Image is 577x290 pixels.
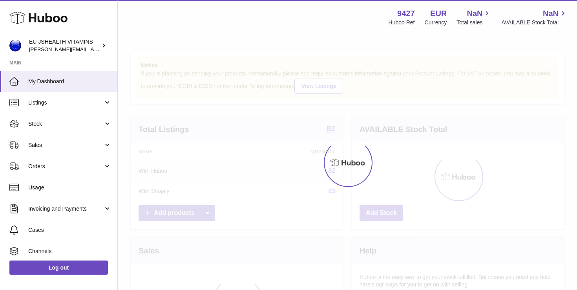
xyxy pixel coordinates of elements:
[28,78,111,85] span: My Dashboard
[28,226,111,234] span: Cases
[501,19,568,26] span: AVAILABLE Stock Total
[28,163,103,170] span: Orders
[467,8,482,19] span: NaN
[389,19,415,26] div: Huboo Ref
[29,46,157,52] span: [PERSON_NAME][EMAIL_ADDRESS][DOMAIN_NAME]
[430,8,447,19] strong: EUR
[456,19,491,26] span: Total sales
[9,261,108,275] a: Log out
[425,19,447,26] div: Currency
[28,184,111,191] span: Usage
[28,141,103,149] span: Sales
[28,205,103,213] span: Invoicing and Payments
[397,8,415,19] strong: 9427
[501,8,568,26] a: NaN AVAILABLE Stock Total
[28,120,103,128] span: Stock
[9,40,21,51] img: laura@jessicasepel.com
[456,8,491,26] a: NaN Total sales
[29,38,100,53] div: EU JSHEALTH VITAMINS
[543,8,559,19] span: NaN
[28,248,111,255] span: Channels
[28,99,103,106] span: Listings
